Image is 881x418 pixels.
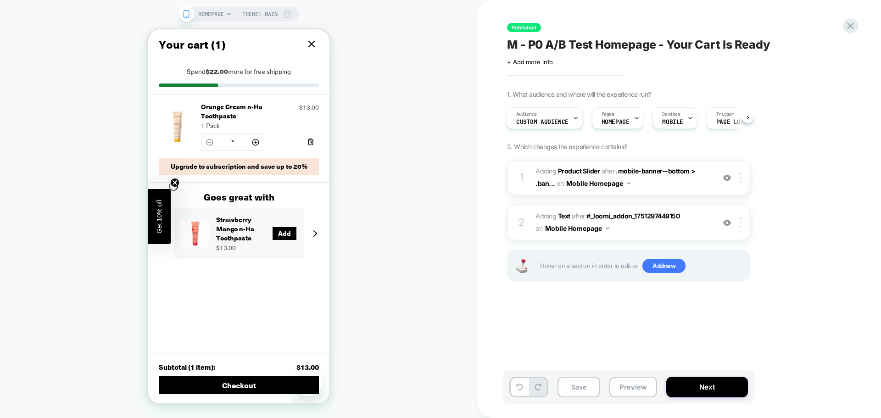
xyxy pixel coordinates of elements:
span: HOMEPAGE [602,119,630,125]
span: AFTER [572,212,585,220]
button: Save [558,377,600,397]
img: crossed eye [723,219,731,227]
button: Mobile Homepage [545,222,609,235]
span: Adding [535,167,600,175]
span: AFTER [602,167,615,175]
span: Add new [642,259,686,273]
span: Devices [662,111,680,117]
span: on [557,178,563,189]
span: Published [507,23,541,32]
span: Hover on a section in order to edit or [540,259,745,273]
span: on [535,223,542,234]
iframe: Button to launch messaging window [145,337,174,367]
span: 2. Which changes the experience contains? [507,143,627,150]
div: 1 [517,168,526,187]
b: Product Slider [558,167,600,175]
span: MOBILE [662,119,683,125]
span: + Add more info [507,58,553,66]
img: down arrow [606,227,609,229]
img: close [740,173,742,183]
b: Text [558,212,570,220]
img: crossed eye [723,174,731,182]
span: Adding [535,212,570,220]
button: Next [666,377,748,397]
span: Pages [602,111,614,117]
span: .mobile-banner--bottom > .ban... [535,167,695,187]
button: Mobile Homepage [566,177,630,190]
img: close [740,217,742,228]
span: Trigger [716,111,734,117]
span: HOMEPAGE [198,7,224,22]
img: down arrow [627,182,630,184]
span: Audience [516,111,537,117]
span: Page Load [716,119,747,125]
span: M - P0 A/B Test Homepage - Your Cart Is Ready [507,38,770,51]
span: Get 10% off [8,170,15,204]
span: Custom Audience [516,119,569,125]
button: Preview [609,377,657,397]
button: Close teaser [21,152,30,162]
img: Joystick [513,259,531,273]
span: Theme: MAIN [242,7,278,22]
span: 1. What audience and where will the experience run? [507,90,651,98]
div: 2 [517,213,526,232]
span: #_loomi_addon_1751297449150 [586,212,680,220]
